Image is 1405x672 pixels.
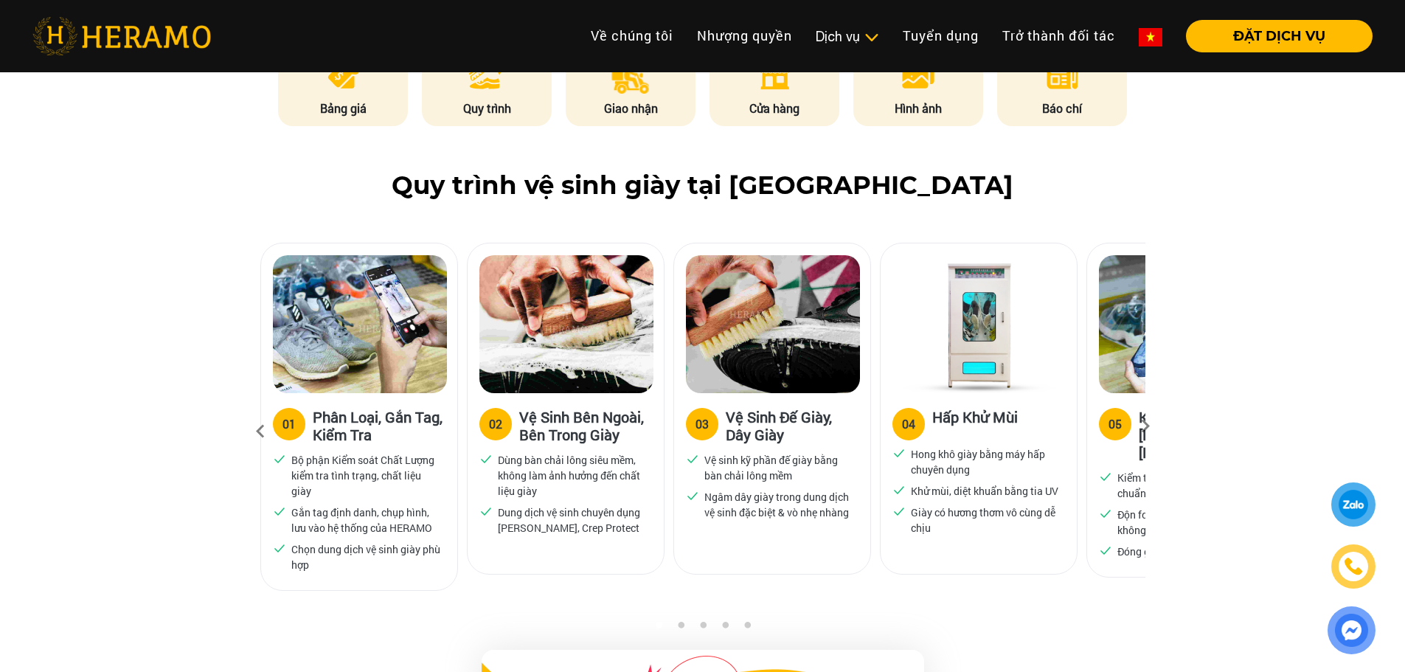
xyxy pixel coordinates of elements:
button: 4 [718,621,732,636]
img: checked.svg [273,505,286,518]
div: 05 [1109,415,1122,433]
p: Bảng giá [278,100,408,117]
h3: Vệ Sinh Bên Ngoài, Bên Trong Giày [519,408,652,443]
a: Trở thành đối tác [991,20,1127,52]
a: Tuyển dụng [891,20,991,52]
a: Về chúng tôi [579,20,685,52]
img: checked.svg [273,452,286,465]
p: Ngâm dây giày trong dung dịch vệ sinh đặc biệt & vò nhẹ nhàng [704,489,853,520]
img: checked.svg [479,452,493,465]
img: subToggleIcon [864,30,879,45]
img: checked.svg [686,489,699,502]
img: checked.svg [1099,507,1112,520]
img: store.png [757,58,793,94]
img: Heramo quy trinh ve sinh de giay day giay [686,255,860,393]
img: vn-flag.png [1139,28,1162,46]
h3: Kiểm Tra Chất [PERSON_NAME] & [PERSON_NAME] [1139,408,1272,461]
p: Giao nhận [566,100,695,117]
p: Gắn tag định danh, chụp hình, lưu vào hệ thống của HERAMO [291,505,440,536]
h3: Phân Loại, Gắn Tag, Kiểm Tra [313,408,445,443]
a: phone-icon [1333,547,1373,586]
p: Hình ảnh [853,100,983,117]
img: pricing.png [325,58,361,94]
img: checked.svg [1099,544,1112,557]
p: Hong khô giày bằng máy hấp chuyên dụng [911,446,1060,477]
a: Nhượng quyền [685,20,804,52]
p: Dùng bàn chải lông siêu mềm, không làm ảnh hưởng đến chất liệu giày [498,452,647,499]
img: Heramo quy trinh ve sinh giay ben ngoai ben trong [479,255,653,393]
p: Báo chí [997,100,1127,117]
img: delivery.png [611,58,650,94]
p: Dung dịch vệ sinh chuyên dụng [PERSON_NAME], Crep Protect [498,505,647,536]
p: Đóng gói & giao đến khách hàng [1117,544,1266,559]
img: checked.svg [1099,470,1112,483]
p: Cửa hàng [710,100,839,117]
p: Giày có hương thơm vô cùng dễ chịu [911,505,1060,536]
button: ĐẶT DỊCH VỤ [1186,20,1373,52]
img: checked.svg [686,452,699,465]
img: Heramo quy trinh ve sinh giay phan loai gan tag kiem tra [273,255,447,393]
h3: Hấp Khử Mùi [932,408,1018,437]
button: 2 [673,621,688,636]
div: 04 [902,415,915,433]
img: image.png [901,58,936,94]
button: 1 [651,621,666,636]
img: checked.svg [892,483,906,496]
img: phone-icon [1344,557,1363,576]
img: Heramo quy trinh ve sinh kiem tra chat luong dong goi [1099,255,1273,393]
p: Kiểm tra chất lượng xử lý đạt chuẩn [1117,470,1266,501]
img: news.png [1044,58,1080,94]
h3: Vệ Sinh Đế Giày, Dây Giày [726,408,858,443]
button: 3 [695,621,710,636]
h2: Quy trình vệ sinh giày tại [GEOGRAPHIC_DATA] [32,170,1373,201]
img: heramo-logo.png [32,17,211,55]
p: Quy trình [422,100,552,117]
p: Chọn dung dịch vệ sinh giày phù hợp [291,541,440,572]
div: Dịch vụ [816,27,879,46]
div: 02 [489,415,502,433]
div: 01 [282,415,296,433]
img: checked.svg [892,446,906,460]
a: ĐẶT DỊCH VỤ [1174,30,1373,43]
img: checked.svg [892,505,906,518]
img: Heramo quy trinh ve sinh hap khu mui giay bang may hap uv [892,255,1066,393]
img: process.png [469,58,504,94]
div: 03 [695,415,709,433]
p: Khử mùi, diệt khuẩn bằng tia UV [911,483,1058,499]
img: checked.svg [273,541,286,555]
button: 5 [740,621,754,636]
img: checked.svg [479,505,493,518]
p: Độn foam để giữ form giày không biến dạng [1117,507,1266,538]
p: Vệ sinh kỹ phần đế giày bằng bàn chải lông mềm [704,452,853,483]
p: Bộ phận Kiểm soát Chất Lượng kiểm tra tình trạng, chất liệu giày [291,452,440,499]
